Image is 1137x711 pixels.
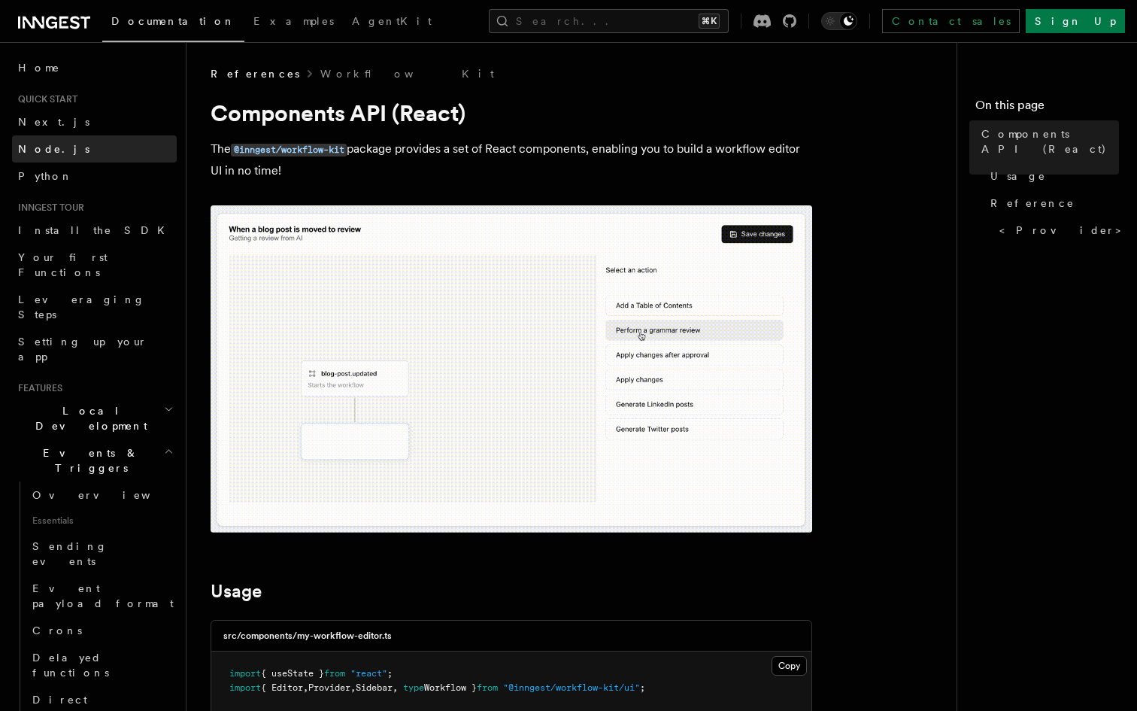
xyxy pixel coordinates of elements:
p: The package provides a set of React components, enabling you to build a workflow editor UI in no ... [211,138,812,181]
a: Documentation [102,5,244,42]
a: Install the SDK [12,217,177,244]
span: Your first Functions [18,251,108,278]
span: Workflow } [424,682,477,693]
button: Local Development [12,397,177,439]
span: ; [387,668,393,679]
span: Essentials [26,509,177,533]
span: { Editor [261,682,303,693]
span: Features [12,382,62,394]
span: , [303,682,308,693]
a: Your first Functions [12,244,177,286]
span: Next.js [18,116,89,128]
span: "react" [350,668,387,679]
span: Overview [32,489,187,501]
span: Components API (React) [981,126,1119,156]
span: Leveraging Steps [18,293,145,321]
span: , [393,682,398,693]
span: import [229,668,261,679]
span: "@inngest/workflow-kit/ui" [503,682,640,693]
span: Node.js [18,143,89,155]
span: Events & Triggers [12,445,164,476]
a: AgentKit [343,5,441,41]
a: Node.js [12,135,177,163]
a: Sign Up [1026,9,1125,33]
button: Search...⌘K [489,9,729,33]
span: { useState } [261,668,324,679]
a: Usage [984,163,1119,190]
a: Home [12,54,177,81]
kbd: ⌘K [699,14,720,29]
span: <Provider> [999,223,1132,238]
a: Sending events [26,533,177,575]
a: Components API (React) [975,120,1119,163]
button: Copy [772,656,807,676]
a: Event payload format [26,575,177,617]
span: Local Development [12,403,164,433]
a: @inngest/workflow-kit [231,141,347,156]
span: Python [18,170,73,182]
a: Delayed functions [26,644,177,686]
span: Event payload format [32,582,174,609]
span: References [211,66,299,81]
span: Examples [253,15,334,27]
span: from [324,668,345,679]
h4: On this page [975,96,1119,120]
img: workflow-kit-announcement-video-loop.gif [211,205,812,533]
span: , [350,682,356,693]
span: Install the SDK [18,224,174,236]
span: import [229,682,261,693]
a: Leveraging Steps [12,286,177,328]
span: Sending events [32,540,108,567]
a: Python [12,163,177,190]
span: Reference [990,196,1075,211]
span: Delayed functions [32,652,109,679]
span: Crons [32,624,82,637]
a: Usage [211,581,262,602]
button: Events & Triggers [12,439,177,482]
span: Inngest tour [12,202,84,214]
a: Crons [26,617,177,644]
code: @inngest/workflow-kit [231,144,347,156]
a: Next.js [12,108,177,135]
a: Workflow Kit [320,66,494,81]
span: Usage [990,169,1046,184]
span: Sidebar [356,682,393,693]
a: Contact sales [882,9,1020,33]
span: AgentKit [352,15,432,27]
a: <Provider> [993,217,1119,244]
button: Toggle dark mode [821,12,857,30]
a: Setting up your app [12,328,177,370]
span: from [477,682,498,693]
h3: src/components/my-workflow-editor.ts [223,630,392,642]
h1: Components API (React) [211,99,812,126]
a: Overview [26,482,177,509]
span: type [403,682,424,693]
span: Provider [308,682,350,693]
span: ; [640,682,645,693]
a: Reference [984,190,1119,217]
span: Home [18,60,60,75]
span: Documentation [111,15,235,27]
span: Setting up your app [18,336,147,363]
span: Quick start [12,93,77,105]
a: Examples [244,5,343,41]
